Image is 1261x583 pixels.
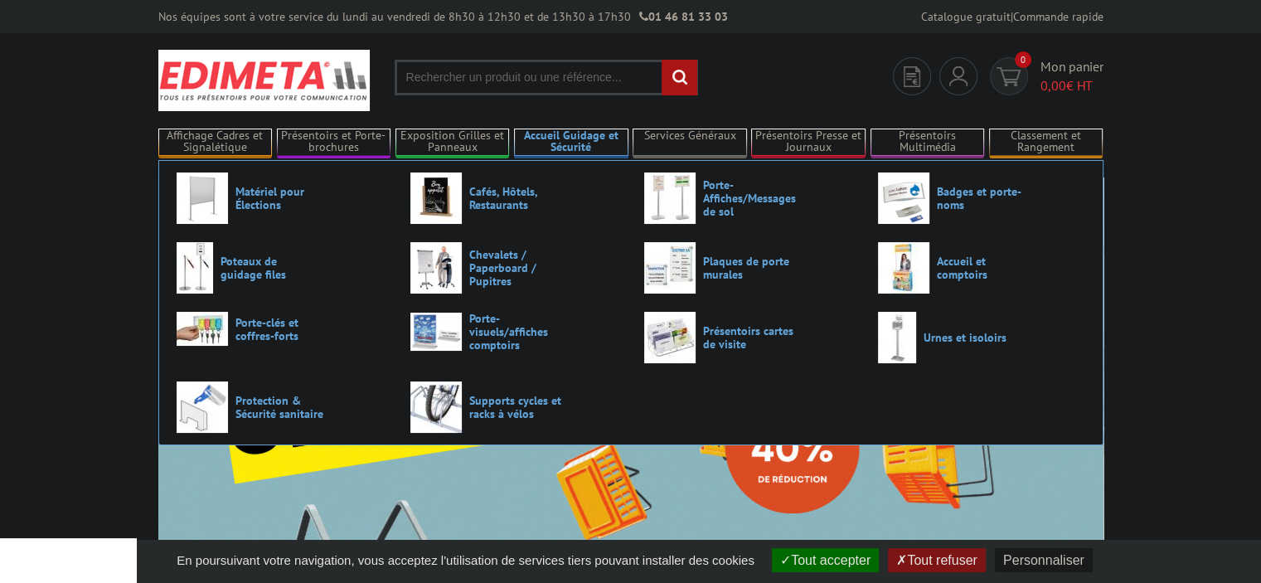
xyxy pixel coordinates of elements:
img: Urnes et isoloirs [878,312,916,363]
a: Services Généraux [633,129,747,156]
img: Porte-Affiches/Messages de sol [644,172,696,224]
span: Porte-visuels/affiches comptoirs [469,312,569,352]
input: Rechercher un produit ou une référence... [395,60,698,95]
img: devis rapide [904,66,920,87]
span: 0 [1015,51,1031,68]
span: Urnes et isoloirs [924,331,1023,344]
a: Protection & Sécurité sanitaire [177,381,384,433]
a: Accueil et comptoirs [878,242,1085,294]
img: Chevalets / Paperboard / Pupitres [410,242,462,294]
a: Présentoirs Presse et Journaux [751,129,866,156]
img: Porte-visuels/affiches comptoirs [410,313,462,351]
img: Badges et porte-noms [878,172,929,224]
a: devis rapide 0 Mon panier 0,00€ HT [986,57,1103,95]
img: Porte-clés et coffres-forts [177,312,228,346]
span: Badges et porte-noms [937,185,1036,211]
span: Supports cycles et racks à vélos [469,394,569,420]
a: Porte-visuels/affiches comptoirs [410,312,618,352]
div: Nos équipes sont à votre service du lundi au vendredi de 8h30 à 12h30 et de 13h30 à 17h30 [158,8,728,25]
img: Plaques de porte murales [644,242,696,294]
a: Plaques de porte murales [644,242,851,294]
span: En poursuivant votre navigation, vous acceptez l'utilisation de services tiers pouvant installer ... [168,553,763,567]
a: Poteaux de guidage files [177,242,384,294]
a: Chevalets / Paperboard / Pupitres [410,242,618,294]
input: rechercher [662,60,697,95]
a: Accueil Guidage et Sécurité [514,129,628,156]
button: Personnaliser (fenêtre modale) [995,548,1093,572]
span: Porte-clés et coffres-forts [235,316,335,343]
a: Badges et porte-noms [878,172,1085,224]
a: Urnes et isoloirs [878,312,1085,363]
a: Présentoirs cartes de visite [644,312,851,363]
img: Supports cycles et racks à vélos [410,381,462,433]
strong: 01 46 81 33 03 [639,9,728,24]
span: Plaques de porte murales [703,255,803,281]
span: Cafés, Hôtels, Restaurants [469,185,569,211]
a: Supports cycles et racks à vélos [410,381,618,433]
a: Affichage Cadres et Signalétique [158,129,273,156]
span: Porte-Affiches/Messages de sol [703,178,803,218]
img: Accueil et comptoirs [878,242,929,294]
a: Classement et Rangement [989,129,1103,156]
span: € HT [1040,76,1103,95]
img: devis rapide [997,67,1021,86]
button: Tout accepter [772,548,879,572]
img: Poteaux de guidage files [177,242,213,294]
a: Commande rapide [1013,9,1103,24]
div: | [921,8,1103,25]
span: Protection & Sécurité sanitaire [235,394,335,420]
img: Présentoirs cartes de visite [644,312,696,363]
span: Accueil et comptoirs [937,255,1036,281]
img: Matériel pour Élections [177,172,228,224]
a: Exposition Grilles et Panneaux [395,129,510,156]
a: Porte-clés et coffres-forts [177,312,384,346]
button: Tout refuser [888,548,985,572]
img: Cafés, Hôtels, Restaurants [410,172,462,224]
span: Poteaux de guidage files [221,255,320,281]
img: Protection & Sécurité sanitaire [177,381,228,433]
img: devis rapide [949,66,968,86]
a: Présentoirs Multimédia [871,129,985,156]
span: Présentoirs cartes de visite [703,324,803,351]
a: Catalogue gratuit [921,9,1011,24]
a: Cafés, Hôtels, Restaurants [410,172,618,224]
span: 0,00 [1040,77,1066,94]
span: Mon panier [1040,57,1103,95]
a: Porte-Affiches/Messages de sol [644,172,851,224]
span: Matériel pour Élections [235,185,335,211]
a: Présentoirs et Porte-brochures [277,129,391,156]
span: Chevalets / Paperboard / Pupitres [469,248,569,288]
a: Matériel pour Élections [177,172,384,224]
img: Présentoir, panneau, stand - Edimeta - PLV, affichage, mobilier bureau, entreprise [158,50,370,111]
